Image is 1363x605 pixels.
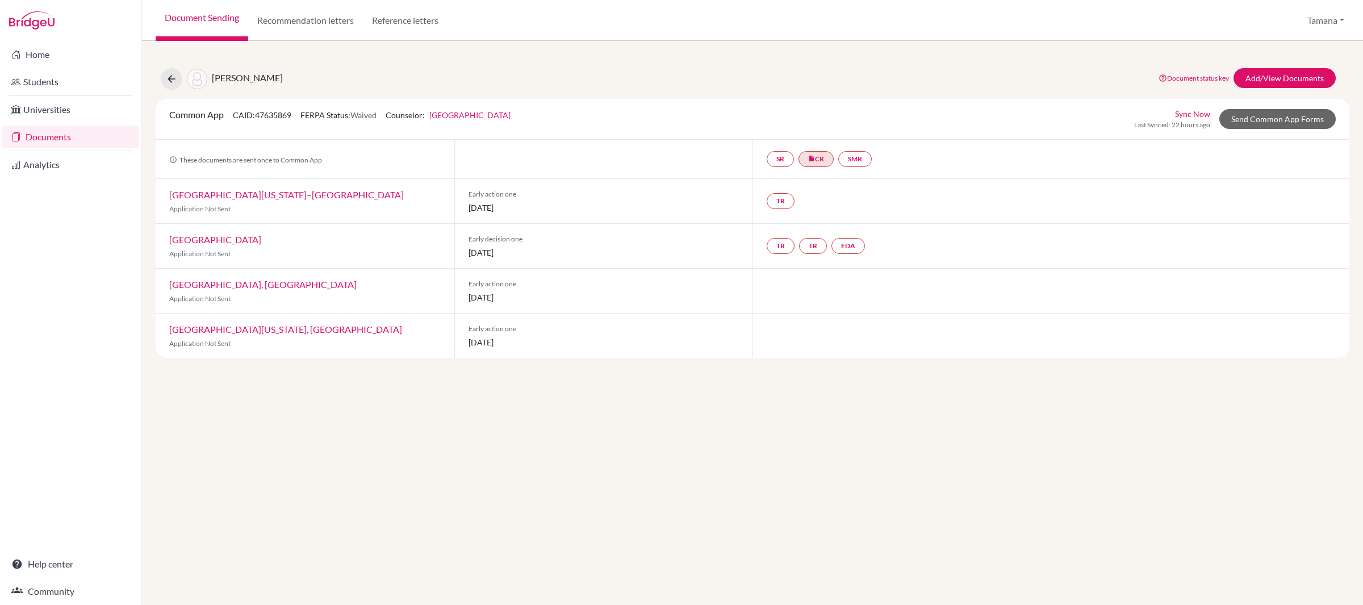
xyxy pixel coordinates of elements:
span: Early action one [469,324,739,334]
a: Universities [2,98,139,121]
a: Students [2,70,139,93]
a: [GEOGRAPHIC_DATA][US_STATE]–[GEOGRAPHIC_DATA] [169,189,404,200]
a: [GEOGRAPHIC_DATA] [429,110,511,120]
a: EDA [831,238,865,254]
a: Add/View Documents [1234,68,1336,88]
span: [DATE] [469,247,739,258]
span: Last Synced: 22 hours ago [1134,120,1210,130]
a: Analytics [2,153,139,176]
a: [GEOGRAPHIC_DATA], [GEOGRAPHIC_DATA] [169,279,357,290]
span: [DATE] [469,202,739,214]
a: Sync Now [1175,108,1210,120]
span: Counselor: [386,110,511,120]
span: CAID: 47635869 [233,110,291,120]
a: [GEOGRAPHIC_DATA] [169,234,261,245]
span: Application Not Sent [169,339,231,348]
a: Send Common App Forms [1219,109,1336,129]
a: Community [2,580,139,603]
span: These documents are sent once to Common App [169,156,322,164]
a: Documents [2,126,139,148]
span: Early action one [469,279,739,289]
span: Early decision one [469,234,739,244]
span: Application Not Sent [169,249,231,258]
a: TR [767,193,795,209]
a: TR [799,238,827,254]
span: Waived [350,110,377,120]
i: insert_drive_file [808,155,815,162]
span: [DATE] [469,291,739,303]
a: TR [767,238,795,254]
a: insert_drive_fileCR [798,151,834,167]
a: [GEOGRAPHIC_DATA][US_STATE], [GEOGRAPHIC_DATA] [169,324,402,335]
a: Home [2,43,139,66]
span: [PERSON_NAME] [212,72,283,83]
span: [DATE] [469,336,739,348]
a: SMR [838,151,872,167]
a: Help center [2,553,139,575]
img: Bridge-U [9,11,55,30]
button: Tamana [1302,10,1349,31]
a: Document status key [1159,74,1229,82]
span: Common App [169,109,224,120]
a: SR [767,151,794,167]
span: Early action one [469,189,739,199]
span: Application Not Sent [169,294,231,303]
span: FERPA Status: [300,110,377,120]
span: Application Not Sent [169,205,231,213]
